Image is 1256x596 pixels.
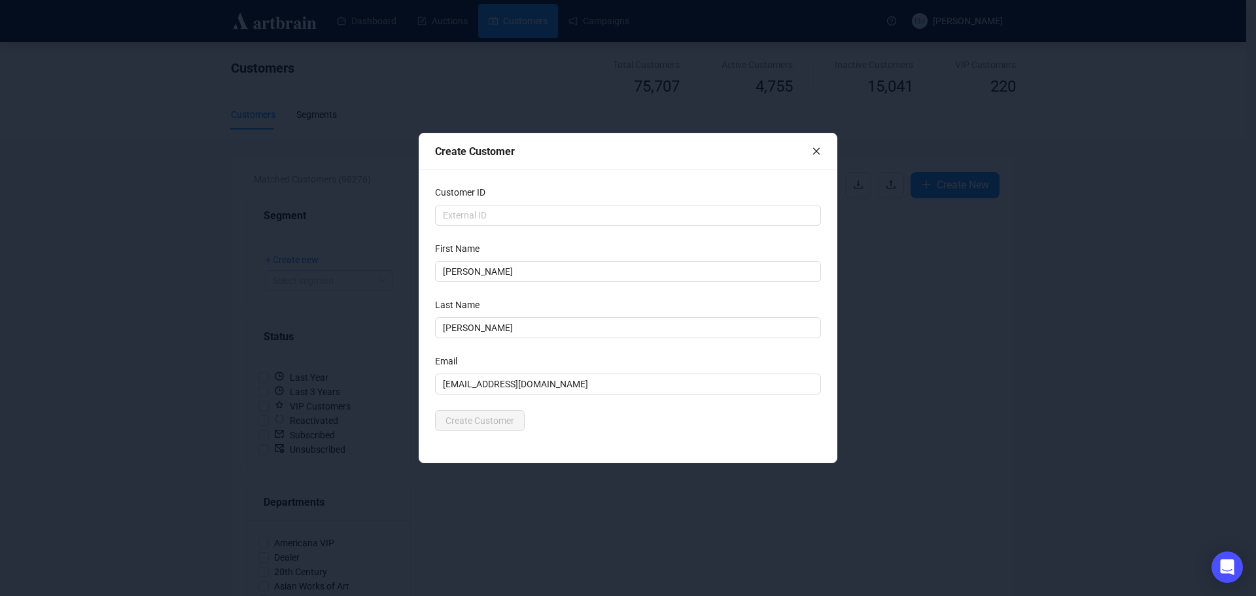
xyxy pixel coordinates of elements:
input: Last Name [435,317,821,338]
div: Open Intercom Messenger [1212,552,1243,583]
input: First Name [435,261,821,282]
div: Create Customer [435,143,812,160]
label: First Name [435,241,488,256]
input: Email Address [435,374,821,394]
button: Create Customer [435,410,525,431]
label: Customer ID [435,185,494,200]
label: Email [435,354,466,368]
label: Last Name [435,298,488,312]
input: External ID [435,205,821,226]
span: close [812,147,821,156]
